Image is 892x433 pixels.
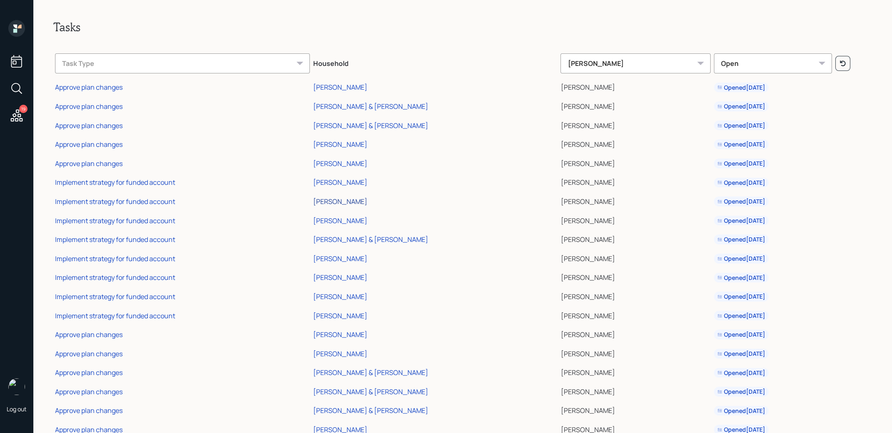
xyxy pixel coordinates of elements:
[559,229,712,248] td: [PERSON_NAME]
[313,216,367,225] div: [PERSON_NAME]
[559,267,712,286] td: [PERSON_NAME]
[19,105,28,113] div: 19
[717,350,765,358] div: Opened [DATE]
[55,273,175,282] div: Implement strategy for funded account
[717,102,765,111] div: Opened [DATE]
[559,96,712,115] td: [PERSON_NAME]
[559,286,712,305] td: [PERSON_NAME]
[8,378,25,395] img: treva-nostdahl-headshot.png
[55,368,123,377] div: Approve plan changes
[560,53,711,73] div: [PERSON_NAME]
[313,349,367,358] div: [PERSON_NAME]
[312,48,559,77] th: Household
[559,343,712,362] td: [PERSON_NAME]
[717,407,765,415] div: Opened [DATE]
[714,53,832,73] div: Open
[7,405,27,413] div: Log out
[559,77,712,96] td: [PERSON_NAME]
[559,133,712,153] td: [PERSON_NAME]
[313,159,367,168] div: [PERSON_NAME]
[559,172,712,191] td: [PERSON_NAME]
[313,406,428,415] div: [PERSON_NAME] & [PERSON_NAME]
[559,115,712,134] td: [PERSON_NAME]
[559,210,712,229] td: [PERSON_NAME]
[313,330,367,339] div: [PERSON_NAME]
[559,400,712,419] td: [PERSON_NAME]
[717,388,765,396] div: Opened [DATE]
[55,102,123,111] div: Approve plan changes
[559,248,712,267] td: [PERSON_NAME]
[313,273,367,282] div: [PERSON_NAME]
[313,254,367,263] div: [PERSON_NAME]
[313,235,428,244] div: [PERSON_NAME] & [PERSON_NAME]
[717,121,765,130] div: Opened [DATE]
[313,368,428,377] div: [PERSON_NAME] & [PERSON_NAME]
[717,197,765,206] div: Opened [DATE]
[55,216,175,225] div: Implement strategy for funded account
[55,330,123,339] div: Approve plan changes
[559,191,712,210] td: [PERSON_NAME]
[55,254,175,263] div: Implement strategy for funded account
[55,349,123,358] div: Approve plan changes
[717,83,765,92] div: Opened [DATE]
[313,311,367,320] div: [PERSON_NAME]
[55,121,123,130] div: Approve plan changes
[55,178,175,187] div: Implement strategy for funded account
[55,406,123,415] div: Approve plan changes
[559,381,712,400] td: [PERSON_NAME]
[717,216,765,225] div: Opened [DATE]
[717,330,765,339] div: Opened [DATE]
[55,292,175,301] div: Implement strategy for funded account
[717,292,765,301] div: Opened [DATE]
[313,83,367,92] div: [PERSON_NAME]
[559,362,712,381] td: [PERSON_NAME]
[313,121,428,130] div: [PERSON_NAME] & [PERSON_NAME]
[55,387,123,396] div: Approve plan changes
[313,140,367,149] div: [PERSON_NAME]
[717,140,765,149] div: Opened [DATE]
[559,324,712,343] td: [PERSON_NAME]
[313,178,367,187] div: [PERSON_NAME]
[313,102,428,111] div: [PERSON_NAME] & [PERSON_NAME]
[55,235,175,244] div: Implement strategy for funded account
[55,53,310,73] div: Task Type
[717,369,765,377] div: Opened [DATE]
[559,305,712,324] td: [PERSON_NAME]
[55,140,123,149] div: Approve plan changes
[717,274,765,282] div: Opened [DATE]
[313,387,428,396] div: [PERSON_NAME] & [PERSON_NAME]
[55,83,123,92] div: Approve plan changes
[717,159,765,168] div: Opened [DATE]
[717,179,765,187] div: Opened [DATE]
[55,311,175,320] div: Implement strategy for funded account
[717,254,765,263] div: Opened [DATE]
[53,20,872,34] h2: Tasks
[313,292,367,301] div: [PERSON_NAME]
[313,197,367,206] div: [PERSON_NAME]
[55,159,123,168] div: Approve plan changes
[559,153,712,172] td: [PERSON_NAME]
[717,235,765,244] div: Opened [DATE]
[55,197,175,206] div: Implement strategy for funded account
[717,312,765,320] div: Opened [DATE]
